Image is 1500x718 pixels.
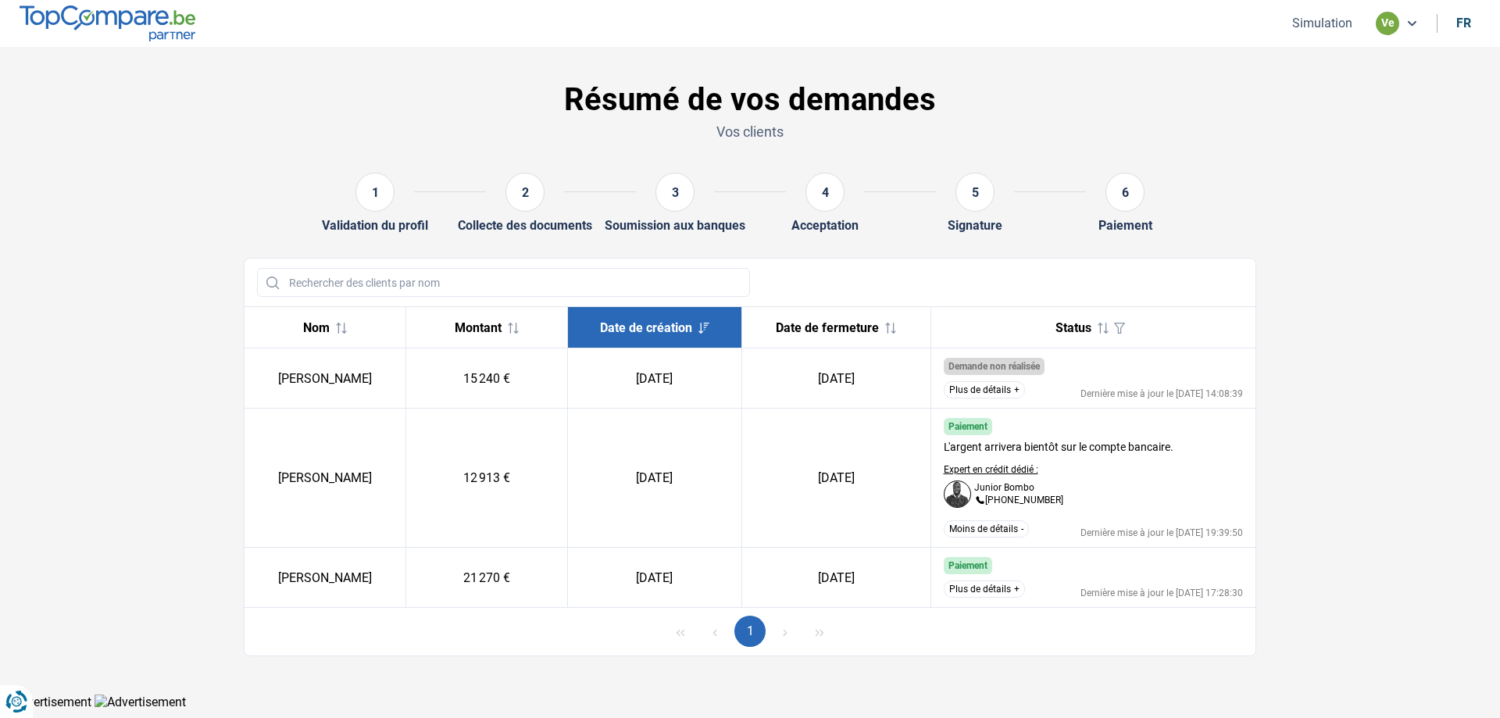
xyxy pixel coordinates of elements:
img: TopCompare.be [20,5,195,41]
span: Demande non réalisée [948,361,1040,372]
div: Dernière mise à jour le [DATE] 14:08:39 [1080,389,1243,398]
span: Nom [303,320,330,335]
img: Advertisement [95,695,186,709]
div: Signature [948,218,1002,233]
span: Date de création [600,320,692,335]
div: 5 [955,173,995,212]
td: [PERSON_NAME] [245,348,406,409]
div: Dernière mise à jour le [DATE] 17:28:30 [1080,588,1243,598]
button: Moins de détails [944,520,1029,538]
button: Plus de détails [944,580,1025,598]
td: [DATE] [567,348,741,409]
button: First Page [665,616,696,647]
td: [PERSON_NAME] [245,548,406,608]
button: Next Page [770,616,801,647]
div: Soumission aux banques [605,218,745,233]
h1: Résumé de vos demandes [244,81,1256,119]
button: Simulation [1287,15,1357,31]
div: Paiement [1098,218,1152,233]
div: ve [1376,12,1399,35]
button: Plus de détails [944,381,1025,398]
p: [PHONE_NUMBER] [974,495,1063,506]
div: 4 [805,173,845,212]
div: 1 [355,173,395,212]
div: Validation du profil [322,218,428,233]
span: Montant [455,320,502,335]
img: Junior Bombo [944,480,971,508]
img: +3228860076 [974,495,985,506]
td: 12 913 € [406,409,568,548]
span: Status [1055,320,1091,335]
div: Acceptation [791,218,859,233]
div: 2 [505,173,545,212]
p: Junior Bombo [974,483,1034,492]
td: [DATE] [567,409,741,548]
span: Paiement [948,560,987,571]
td: [DATE] [742,409,930,548]
td: 15 240 € [406,348,568,409]
td: 21 270 € [406,548,568,608]
div: fr [1456,16,1471,30]
button: Page 1 [734,616,766,647]
div: Collecte des documents [458,218,592,233]
div: 3 [655,173,695,212]
input: Rechercher des clients par nom [257,268,750,297]
div: 6 [1105,173,1145,212]
span: Date de fermeture [776,320,879,335]
div: L'argent arrivera bientôt sur le compte bancaire. [944,441,1173,452]
td: [PERSON_NAME] [245,409,406,548]
span: Paiement [948,421,987,432]
div: Dernière mise à jour le [DATE] 19:39:50 [1080,528,1243,538]
td: [DATE] [742,348,930,409]
p: Expert en crédit dédié : [944,465,1063,474]
td: [DATE] [567,548,741,608]
p: Vos clients [244,122,1256,141]
button: Previous Page [699,616,730,647]
button: Last Page [804,616,835,647]
td: [DATE] [742,548,930,608]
